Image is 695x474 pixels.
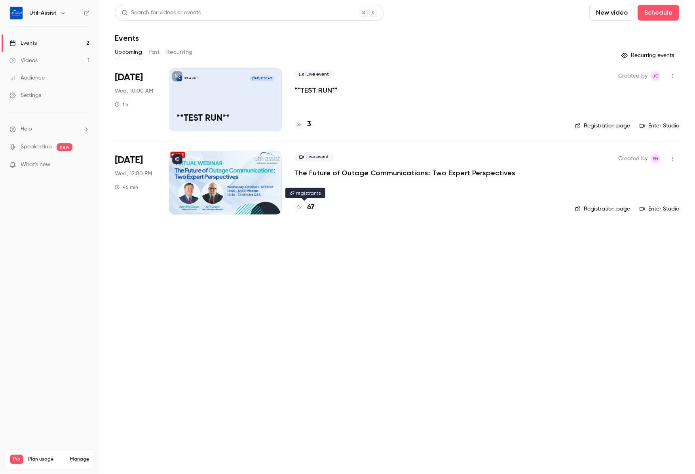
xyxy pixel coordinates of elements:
div: Audience [9,74,45,82]
span: Help [21,125,32,133]
a: Enter Studio [640,122,679,130]
span: Created by [618,71,648,81]
span: Live event [294,152,334,162]
div: Videos [9,57,38,64]
span: Plan usage [28,456,65,463]
span: EH [653,154,658,163]
span: Emily Henderson [651,154,660,163]
a: Registration page [575,205,630,213]
iframe: Noticeable Trigger [80,161,89,169]
span: new [57,143,72,151]
div: Events [9,39,37,47]
div: Oct 1 Wed, 12:00 PM (America/Toronto) [115,151,156,214]
div: Search for videos or events [122,9,201,17]
img: Util-Assist [10,7,23,19]
div: Oct 1 Wed, 10:00 AM (America/New York) [115,68,156,131]
div: 1 h [115,101,128,108]
a: Enter Studio [640,205,679,213]
h4: 3 [307,119,311,130]
span: Pro [10,455,23,464]
a: 3 [294,119,311,130]
div: 45 min [115,184,138,190]
a: Registration page [575,122,630,130]
button: Upcoming [115,46,142,59]
span: JC [652,71,659,81]
span: Wed, 12:00 PM [115,170,152,178]
span: Created by [618,154,648,163]
button: Recurring events [618,49,679,62]
button: New video [589,5,634,21]
a: The Future of Outage Communications: Two Expert Perspectives [294,168,515,178]
li: help-dropdown-opener [9,125,89,133]
a: **TEST RUN**Util-Assist[DATE] 10:00 AM**TEST RUN** [169,68,282,131]
button: Recurring [166,46,193,59]
h6: Util-Assist [29,9,57,17]
span: Josh C [651,71,660,81]
span: What's new [21,161,50,169]
h1: Events [115,33,139,43]
a: 67 [294,202,314,213]
span: [DATE] [115,154,143,167]
h4: 67 [307,202,314,213]
span: Live event [294,70,334,79]
p: Util-Assist [184,76,197,80]
div: Settings [9,91,41,99]
span: Wed, 10:00 AM [115,87,153,95]
a: Manage [70,456,89,463]
span: [DATE] [115,71,143,84]
button: Past [148,46,160,59]
a: SpeakerHub [21,143,52,151]
span: [DATE] 10:00 AM [249,76,274,81]
button: Schedule [638,5,679,21]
